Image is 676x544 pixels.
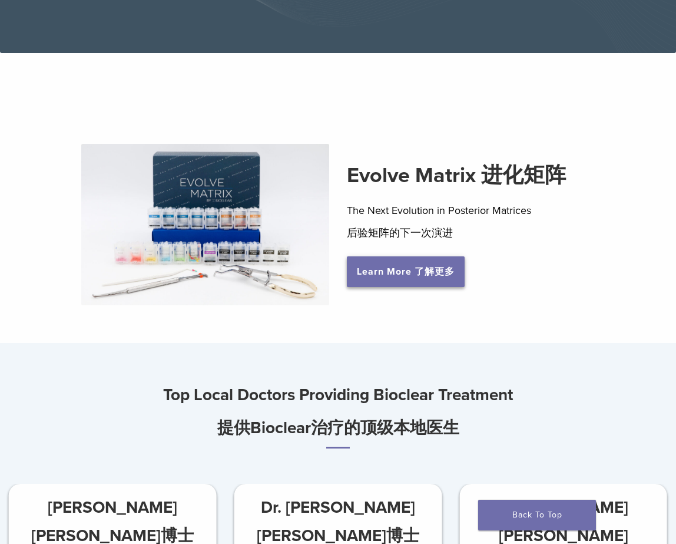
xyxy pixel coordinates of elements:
img: Evolve Matrix [81,144,329,306]
p: The Next Evolution in Posterior Matrices [347,202,595,242]
span: 进化矩阵 [481,163,566,188]
a: Back To Top [478,500,596,530]
span: 了解更多 [415,266,455,278]
a: Learn More 了解更多 [347,256,465,287]
span: 后验矩阵的下一次演进 [347,226,453,239]
span: 提供Bioclear治疗的顶级本地医生 [217,418,459,438]
h2: Evolve Matrix [347,161,595,190]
